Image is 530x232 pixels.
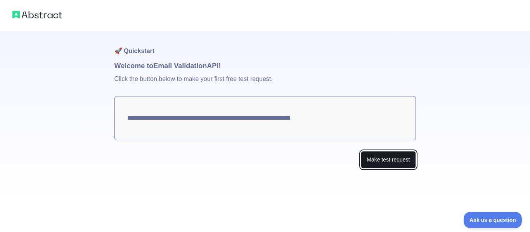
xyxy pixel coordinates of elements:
[114,60,416,71] h1: Welcome to Email Validation API!
[114,71,416,96] p: Click the button below to make your first free test request.
[464,212,522,228] iframe: Toggle Customer Support
[12,9,62,20] img: Abstract logo
[114,31,416,60] h1: 🚀 Quickstart
[361,151,416,168] button: Make test request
